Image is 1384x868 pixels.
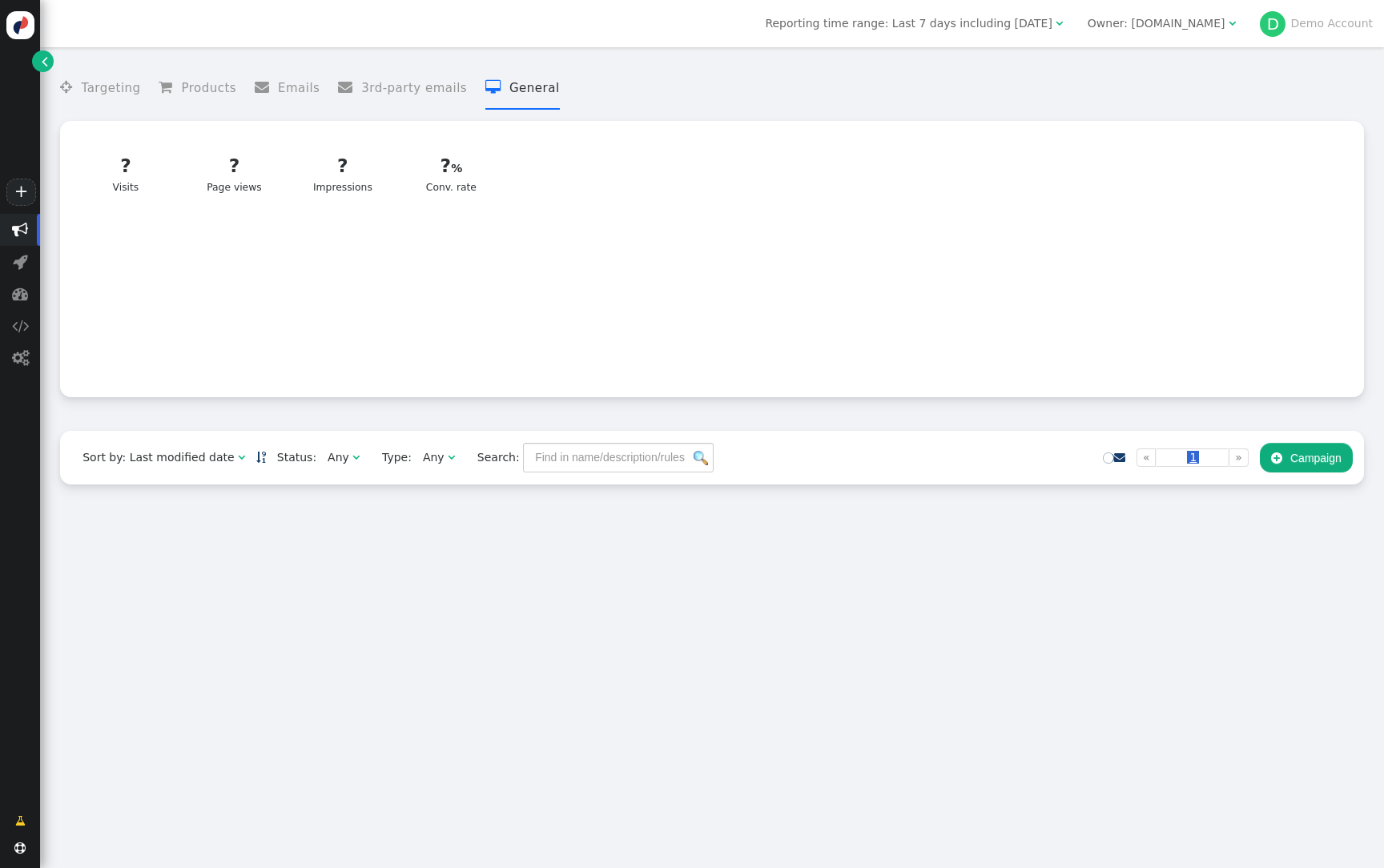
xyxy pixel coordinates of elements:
[402,143,501,205] a: ?Conv. rate
[304,152,383,180] div: ?
[1088,15,1225,32] div: Owner: [DOMAIN_NAME]
[1187,451,1199,464] span: 1
[338,80,361,94] span: 
[4,806,37,835] a: 
[159,67,236,110] li: Products
[304,152,383,195] div: Impressions
[485,67,560,110] li: General
[523,443,714,472] input: Find in name/description/rules
[765,17,1052,30] span: Reporting time range: Last 7 days including [DATE]
[1114,451,1125,464] a: 
[423,449,445,466] div: Any
[255,67,320,110] li: Emails
[185,143,284,205] a: ?Page views
[338,67,467,110] li: 3rd-party emails
[13,254,28,270] span: 
[293,143,392,205] a: ?Impressions
[1260,443,1353,472] button: Campaign
[266,449,316,466] span: Status:
[82,449,234,466] div: Sort by: Last modified date
[159,80,181,94] span: 
[448,452,455,463] span: 
[1260,17,1373,30] a: DDemo Account
[12,286,28,302] span: 
[1229,18,1236,29] span: 
[1114,452,1125,463] span: 
[15,813,26,830] span: 
[1056,18,1063,29] span: 
[42,53,48,70] span: 
[466,451,520,464] span: Search:
[86,152,166,180] div: ?
[1137,448,1157,467] a: «
[328,449,349,466] div: Any
[412,152,491,180] div: ?
[485,80,509,94] span: 
[352,452,360,463] span: 
[12,222,28,238] span: 
[1271,452,1282,464] span: 
[76,143,175,205] a: ?Visits
[1260,11,1285,37] div: D
[6,179,35,206] a: +
[60,80,81,94] span: 
[12,318,29,334] span: 
[238,452,245,463] span: 
[6,11,34,39] img: logo-icon.svg
[32,50,54,72] a: 
[412,152,491,195] div: Conv. rate
[255,80,278,94] span: 
[60,67,140,110] li: Targeting
[256,451,266,464] a: 
[12,350,29,366] span: 
[14,842,26,854] span: 
[371,449,412,466] span: Type:
[256,452,266,463] span: Sorted in descending order
[195,152,274,180] div: ?
[195,152,274,195] div: Page views
[1229,448,1249,467] a: »
[694,451,708,465] img: icon_search.png
[86,152,166,195] div: Visits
